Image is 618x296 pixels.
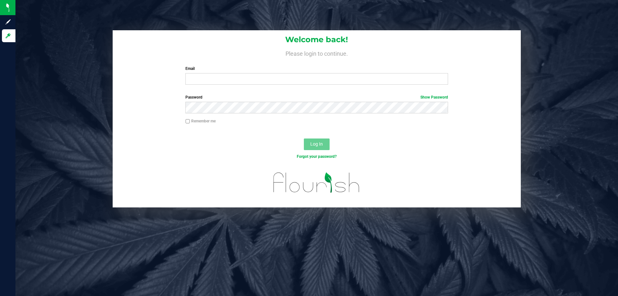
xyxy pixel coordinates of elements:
[304,138,330,150] button: Log In
[5,33,11,39] inline-svg: Log in
[185,118,216,124] label: Remember me
[5,19,11,25] inline-svg: Sign up
[266,166,368,199] img: flourish_logo.svg
[310,141,323,147] span: Log In
[113,49,521,57] h4: Please login to continue.
[185,119,190,124] input: Remember me
[185,66,448,72] label: Email
[185,95,202,100] span: Password
[420,95,448,100] a: Show Password
[113,35,521,44] h1: Welcome back!
[297,154,337,159] a: Forgot your password?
